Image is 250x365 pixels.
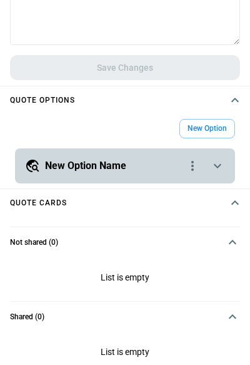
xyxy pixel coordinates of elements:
[10,200,67,206] h4: Quote cards
[10,302,240,332] button: Shared (0)
[10,227,240,257] button: Not shared (0)
[45,159,126,173] h5: New Option Name
[185,158,200,173] div: quote-option-actions
[25,158,225,173] button: New Option Namequote-option-actions
[10,239,58,247] h6: Not shared (0)
[179,119,235,138] button: New Option
[10,257,240,301] div: Quote Options
[10,313,44,321] h6: Shared (0)
[10,98,75,103] h4: Quote Options
[10,257,240,301] p: List is empty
